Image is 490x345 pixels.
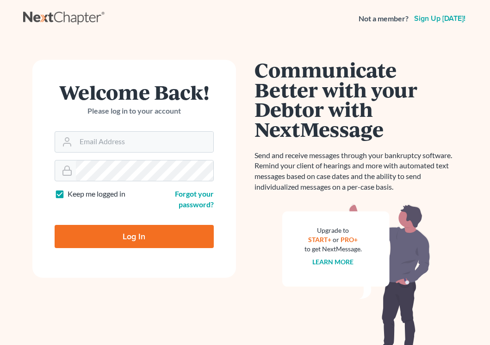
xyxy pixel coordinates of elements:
[55,225,214,248] input: Log In
[304,226,362,235] div: Upgrade to
[359,13,409,24] strong: Not a member?
[68,189,125,199] label: Keep me logged in
[333,236,339,243] span: or
[412,15,467,22] a: Sign up [DATE]!
[55,82,214,102] h1: Welcome Back!
[304,244,362,254] div: to get NextMessage.
[341,236,358,243] a: PRO+
[254,150,458,192] p: Send and receive messages through your bankruptcy software. Remind your client of hearings and mo...
[308,236,331,243] a: START+
[312,258,354,266] a: Learn more
[254,60,458,139] h1: Communicate Better with your Debtor with NextMessage
[76,132,213,152] input: Email Address
[175,189,214,209] a: Forgot your password?
[55,106,214,116] p: Please log in to your account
